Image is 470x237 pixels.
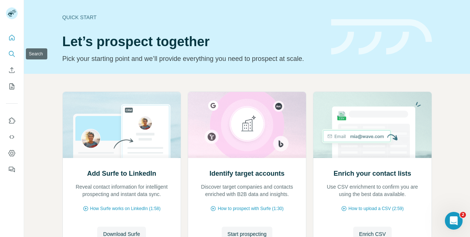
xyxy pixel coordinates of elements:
button: Use Surfe API [6,130,18,144]
img: banner [331,19,432,55]
button: Use Surfe on LinkedIn [6,114,18,127]
p: Reveal contact information for intelligent prospecting and instant data sync. [70,183,173,198]
span: How Surfe works on LinkedIn (1:58) [90,205,161,212]
h2: Add Surfe to LinkedIn [87,168,156,179]
iframe: Intercom live chat [445,212,463,230]
img: Avatar [6,7,18,19]
button: Enrich CSV [6,63,18,77]
p: Pick your starting point and we’ll provide everything you need to prospect at scale. [62,54,322,64]
button: Feedback [6,163,18,176]
button: Dashboard [6,147,18,160]
button: Quick start [6,31,18,44]
p: Discover target companies and contacts enriched with B2B data and insights. [195,183,299,198]
p: Use CSV enrichment to confirm you are using the best data available. [321,183,424,198]
h2: Identify target accounts [210,168,285,179]
button: My lists [6,80,18,93]
button: Search [6,47,18,61]
h2: Enrich your contact lists [334,168,411,179]
span: How to prospect with Surfe (1:30) [218,205,283,212]
h1: Let’s prospect together [62,34,322,49]
img: Identify target accounts [188,92,306,158]
div: Quick start [62,14,322,21]
img: Add Surfe to LinkedIn [62,92,181,158]
span: How to upload a CSV (2:59) [348,205,403,212]
span: 2 [460,212,466,218]
img: Enrich your contact lists [313,92,432,158]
